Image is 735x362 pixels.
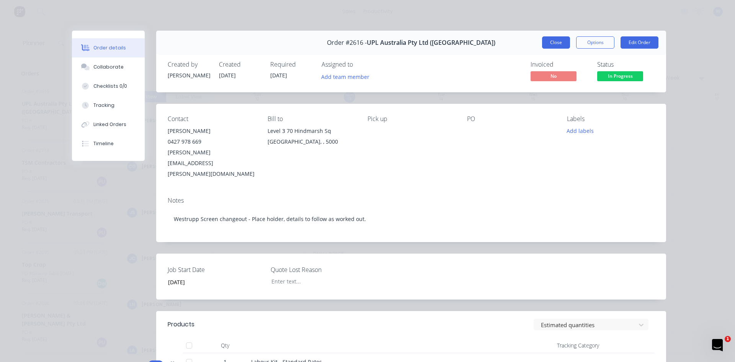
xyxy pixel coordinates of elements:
button: Tracking [72,96,145,115]
div: Created [219,61,261,68]
button: Order details [72,38,145,57]
span: [DATE] [219,72,236,79]
div: Intercom messenger [3,3,15,25]
div: Products [168,320,194,329]
div: Tracking [93,102,114,109]
div: Timeline [93,140,114,147]
label: Quote Lost Reason [271,265,366,274]
div: Checklists 0/0 [93,83,127,90]
button: Linked Orders [72,115,145,134]
iframe: Intercom live chat [709,336,727,354]
div: [GEOGRAPHIC_DATA], , 5000 [268,136,355,147]
button: Timeline [72,134,145,153]
button: Edit Order [621,36,658,49]
label: Job Start Date [168,265,263,274]
div: Level 3 70 Hindmarsh Sq [268,126,355,136]
div: Westrupp Screen changeout - Place holder, details to follow as worked out. [168,207,655,231]
div: Labels [567,115,655,123]
input: Enter date [163,276,258,288]
div: Intercom [3,3,15,25]
button: Options [576,36,614,49]
div: [PERSON_NAME] [168,71,210,79]
button: Checklists 0/0 [72,77,145,96]
span: UPL Australia Pty Ltd ([GEOGRAPHIC_DATA]) [367,39,495,46]
div: PO [467,115,555,123]
div: [PERSON_NAME][EMAIL_ADDRESS][PERSON_NAME][DOMAIN_NAME] [168,147,255,179]
button: In Progress [597,71,643,83]
div: Level 3 70 Hindmarsh Sq[GEOGRAPHIC_DATA], , 5000 [268,126,355,150]
button: Collaborate [72,57,145,77]
div: Created by [168,61,210,68]
div: [PERSON_NAME] [168,126,255,136]
div: Pick up [367,115,455,123]
div: Linked Orders [93,121,126,128]
span: 1 [725,336,731,342]
div: 0427 978 669 [168,136,255,147]
span: Order #2616 - [327,39,367,46]
button: Add team member [322,71,374,82]
div: Open Intercom Messenger [3,3,15,25]
button: Add team member [317,71,374,82]
div: Collaborate [93,64,124,70]
div: [PERSON_NAME]0427 978 669[PERSON_NAME][EMAIL_ADDRESS][PERSON_NAME][DOMAIN_NAME] [168,126,255,179]
div: Assigned to [322,61,398,68]
div: Order details [93,44,126,51]
div: Tracking Category [516,338,602,353]
div: Bill to [268,115,355,123]
span: [DATE] [270,72,287,79]
div: Notes [168,197,655,204]
div: Invoiced [531,61,588,68]
div: Status [597,61,655,68]
button: Close [542,36,570,49]
div: Qty [202,338,248,353]
div: Contact [168,115,255,123]
span: No [531,71,577,81]
span: In Progress [597,71,643,81]
div: Required [270,61,312,68]
button: Add labels [563,126,598,136]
